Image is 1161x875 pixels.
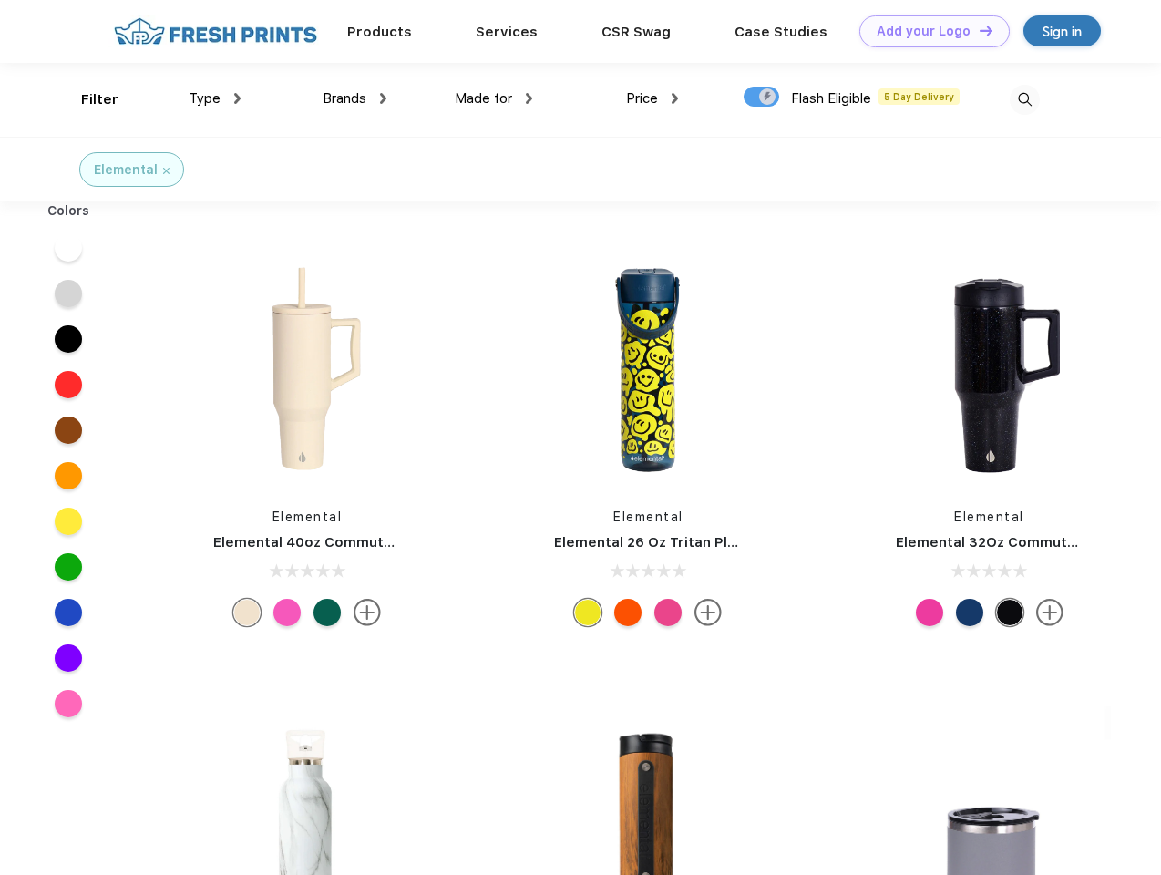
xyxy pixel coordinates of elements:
[1036,599,1063,626] img: more.svg
[654,599,682,626] div: Pink Checkers
[996,599,1023,626] div: Black Speckle
[313,599,341,626] div: Forest Green
[213,534,460,551] a: Elemental 40oz Commuter Tumbler
[108,15,323,47] img: fo%20logo%202.webp
[234,93,241,104] img: dropdown.png
[878,88,960,105] span: 5 Day Delivery
[323,90,366,107] span: Brands
[868,247,1111,489] img: func=resize&h=266
[81,89,118,110] div: Filter
[34,201,104,221] div: Colors
[527,247,769,489] img: func=resize&h=266
[614,599,642,626] div: Orange
[601,24,671,40] a: CSR Swag
[791,90,871,107] span: Flash Eligible
[380,93,386,104] img: dropdown.png
[1023,15,1101,46] a: Sign in
[980,26,992,36] img: DT
[272,510,343,524] a: Elemental
[273,599,301,626] div: Hot Pink
[954,510,1024,524] a: Elemental
[916,599,943,626] div: Hot Pink
[476,24,538,40] a: Services
[189,90,221,107] span: Type
[613,510,683,524] a: Elemental
[626,90,658,107] span: Price
[354,599,381,626] img: more.svg
[896,534,1144,551] a: Elemental 32Oz Commuter Tumbler
[94,160,158,180] div: Elemental
[1043,21,1082,42] div: Sign in
[672,93,678,104] img: dropdown.png
[956,599,983,626] div: Navy
[1010,85,1040,115] img: desktop_search.svg
[186,247,428,489] img: func=resize&h=266
[526,93,532,104] img: dropdown.png
[877,24,971,39] div: Add your Logo
[233,599,261,626] div: Beige
[455,90,512,107] span: Made for
[347,24,412,40] a: Products
[574,599,601,626] div: Smiley Melt
[554,534,856,551] a: Elemental 26 Oz Tritan Plastic Water Bottle
[163,168,170,174] img: filter_cancel.svg
[694,599,722,626] img: more.svg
